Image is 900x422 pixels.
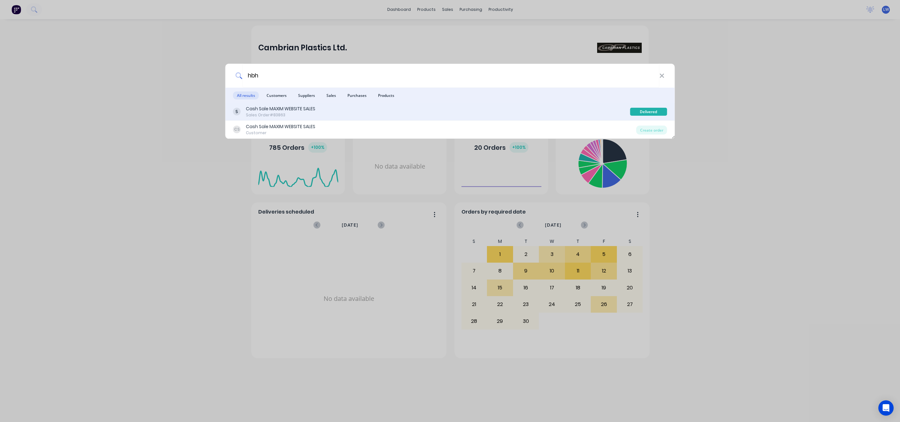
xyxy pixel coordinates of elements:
div: Delivered [630,108,667,116]
div: Cash Sale MAXIM WEBSITE SALES [246,105,315,112]
span: Products [374,91,398,99]
span: All results [233,91,259,99]
span: Sales [323,91,340,99]
div: Customer [246,130,315,136]
div: Open Intercom Messenger [878,400,894,416]
div: Create order [636,126,667,135]
input: Start typing a customer or supplier name to create a new order... [242,64,659,88]
div: Sales Order #83863 [246,112,315,118]
span: Purchases [344,91,370,99]
div: CS [233,126,241,133]
div: Cash Sale MAXIM WEBSITE SALES [246,123,315,130]
span: Customers [263,91,290,99]
span: Suppliers [294,91,319,99]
